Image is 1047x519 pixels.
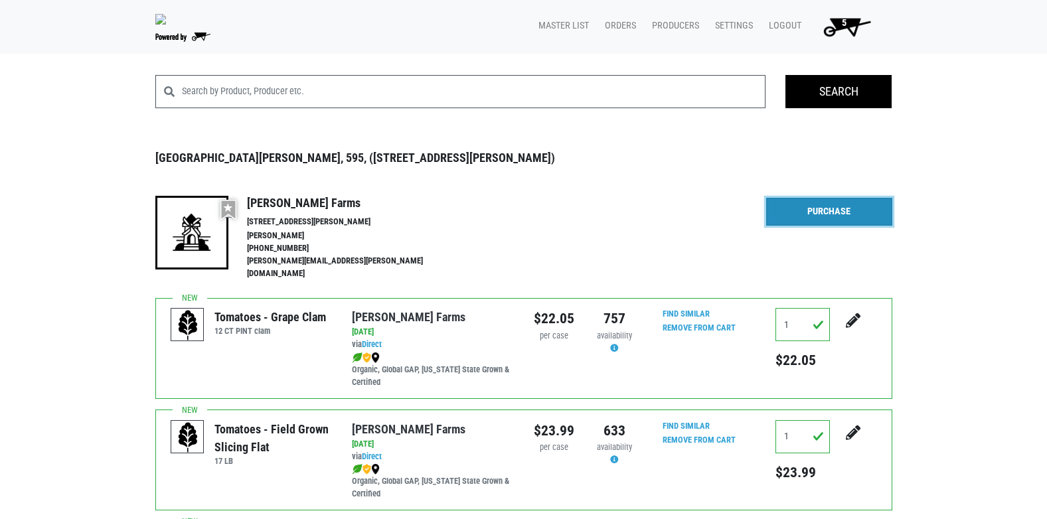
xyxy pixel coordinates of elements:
div: per case [534,330,574,342]
div: [DATE] [352,438,513,451]
a: Find Similar [663,421,710,431]
a: Purchase [766,198,892,226]
h5: $23.99 [775,464,830,481]
div: per case [534,441,574,454]
img: Cart [817,13,876,40]
img: leaf-e5c59151409436ccce96b2ca1b28e03c.png [352,352,362,363]
li: [STREET_ADDRESS][PERSON_NAME] [247,216,451,228]
div: $23.99 [534,420,574,441]
a: 5 [807,13,882,40]
div: via [352,451,513,463]
img: map_marker-0e94453035b3232a4d21701695807de9.png [371,352,380,363]
a: Find Similar [663,309,710,319]
img: leaf-e5c59151409436ccce96b2ca1b28e03c.png [352,464,362,475]
a: Master List [528,13,594,38]
div: [DATE] [352,326,513,338]
input: Remove From Cart [655,433,744,448]
div: Tomatoes - Field Grown Slicing Flat [214,420,332,456]
li: [PERSON_NAME] [247,230,451,242]
div: 633 [594,420,635,441]
img: 279edf242af8f9d49a69d9d2afa010fb.png [155,14,166,25]
h6: 12 CT PINT clam [214,326,326,336]
span: availability [597,442,632,452]
img: safety-e55c860ca8c00a9c171001a62a92dabd.png [362,352,371,363]
input: Qty [775,308,830,341]
h3: [GEOGRAPHIC_DATA][PERSON_NAME], 595, ([STREET_ADDRESS][PERSON_NAME]) [155,151,892,165]
span: 5 [842,17,846,29]
img: safety-e55c860ca8c00a9c171001a62a92dabd.png [362,464,371,475]
a: Settings [704,13,758,38]
a: Orders [594,13,641,38]
div: Tomatoes - Grape Clam [214,308,326,326]
img: map_marker-0e94453035b3232a4d21701695807de9.png [371,464,380,475]
a: Logout [758,13,807,38]
li: [PHONE_NUMBER] [247,242,451,255]
input: Remove From Cart [655,321,744,336]
input: Search [785,75,892,108]
div: 757 [594,308,635,329]
span: availability [597,331,632,340]
h5: $22.05 [775,352,830,369]
a: Direct [362,339,382,349]
a: Direct [362,451,382,461]
div: $22.05 [534,308,574,329]
li: [PERSON_NAME][EMAIL_ADDRESS][PERSON_NAME][DOMAIN_NAME] [247,255,451,280]
a: [PERSON_NAME] Farms [352,422,465,436]
input: Search by Product, Producer etc. [182,75,766,108]
div: Organic, Global GAP, [US_STATE] State Grown & Certified [352,351,513,389]
img: 19-7441ae2ccb79c876ff41c34f3bd0da69.png [155,196,228,269]
img: Powered by Big Wheelbarrow [155,33,210,42]
input: Qty [775,420,830,453]
h4: [PERSON_NAME] Farms [247,196,451,210]
img: placeholder-variety-43d6402dacf2d531de610a020419775a.svg [171,421,204,454]
a: [PERSON_NAME] Farms [352,310,465,324]
div: via [352,338,513,351]
a: Producers [641,13,704,38]
img: placeholder-variety-43d6402dacf2d531de610a020419775a.svg [171,309,204,342]
div: Organic, Global GAP, [US_STATE] State Grown & Certified [352,463,513,500]
h6: 17 LB [214,456,332,466]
